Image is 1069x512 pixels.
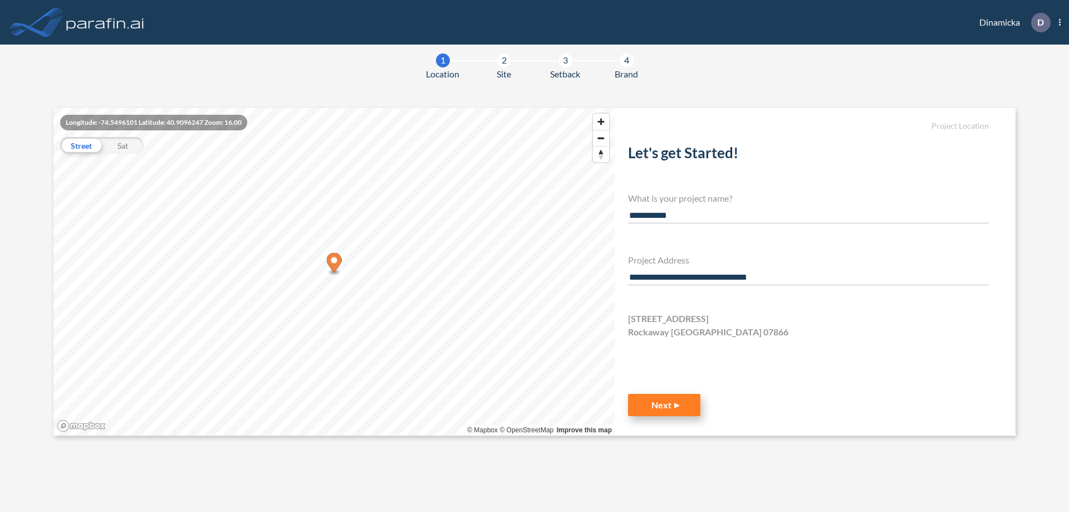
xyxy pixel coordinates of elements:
[499,426,553,434] a: OpenStreetMap
[60,137,102,154] div: Street
[593,114,609,130] button: Zoom in
[628,144,989,166] h2: Let's get Started!
[628,121,989,131] h5: Project Location
[53,108,615,436] canvas: Map
[628,312,709,325] span: [STREET_ADDRESS]
[1037,17,1044,27] p: D
[60,115,247,130] div: Longitude: -74.5496101 Latitude: 40.9096247 Zoom: 16.00
[436,53,450,67] div: 1
[327,253,342,276] div: Map marker
[963,13,1061,32] div: Dinamicka
[628,325,788,339] span: Rockaway [GEOGRAPHIC_DATA] 07866
[467,426,498,434] a: Mapbox
[628,394,700,416] button: Next
[628,193,989,203] h4: What is your project name?
[628,255,989,265] h4: Project Address
[620,53,634,67] div: 4
[593,130,609,146] button: Zoom out
[593,146,609,162] button: Reset bearing to north
[426,67,459,81] span: Location
[57,420,106,432] a: Mapbox homepage
[550,67,580,81] span: Setback
[615,67,638,81] span: Brand
[557,426,612,434] a: Improve this map
[102,137,144,154] div: Sat
[558,53,572,67] div: 3
[497,67,511,81] span: Site
[64,11,146,33] img: logo
[497,53,511,67] div: 2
